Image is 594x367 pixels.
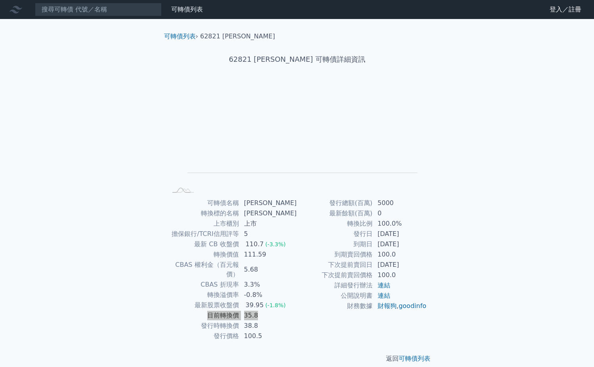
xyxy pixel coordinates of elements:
td: 5000 [373,198,427,208]
td: 到期日 [297,239,373,249]
span: (-3.3%) [265,241,286,247]
input: 搜尋可轉債 代號／名稱 [35,3,162,16]
td: 發行日 [297,229,373,239]
span: (-1.8%) [265,302,286,308]
a: 連結 [378,292,390,299]
td: 5 [239,229,297,239]
td: 38.8 [239,321,297,331]
td: 最新 CB 收盤價 [167,239,239,249]
td: 轉換標的名稱 [167,208,239,219]
a: 可轉債列表 [164,32,196,40]
td: 0 [373,208,427,219]
td: 上市櫃別 [167,219,239,229]
td: 到期賣回價格 [297,249,373,260]
td: [PERSON_NAME] [239,198,297,208]
td: 轉換價值 [167,249,239,260]
a: 財報狗 [378,302,397,310]
div: 110.7 [244,240,265,249]
td: [DATE] [373,239,427,249]
a: 可轉債列表 [171,6,203,13]
li: › [164,32,198,41]
td: 擔保銀行/TCRI信用評等 [167,229,239,239]
td: 100.5 [239,331,297,341]
a: goodinfo [399,302,426,310]
div: 39.95 [244,300,265,310]
td: [PERSON_NAME] [239,208,297,219]
p: 返回 [158,354,437,363]
td: 可轉債名稱 [167,198,239,208]
a: 可轉債列表 [399,355,430,362]
td: 上市 [239,219,297,229]
td: 5.68 [239,260,297,280]
a: 連結 [378,281,390,289]
td: 35.8 [239,310,297,321]
td: 下次提前賣回價格 [297,270,373,280]
td: 發行價格 [167,331,239,341]
td: [DATE] [373,260,427,270]
h1: 62821 [PERSON_NAME] 可轉債詳細資訊 [158,54,437,65]
li: 62821 [PERSON_NAME] [200,32,275,41]
td: 最新餘額(百萬) [297,208,373,219]
td: -0.8% [239,290,297,300]
td: 111.59 [239,249,297,260]
td: 公開說明書 [297,291,373,301]
td: , [373,301,427,311]
td: 100.0 [373,270,427,280]
g: Chart [180,90,418,184]
td: 下次提前賣回日 [297,260,373,270]
td: [DATE] [373,229,427,239]
td: 財務數據 [297,301,373,311]
td: CBAS 權利金（百元報價） [167,260,239,280]
td: 發行總額(百萬) [297,198,373,208]
td: 轉換比例 [297,219,373,229]
td: 100.0 [373,249,427,260]
td: 100.0% [373,219,427,229]
td: 3.3% [239,280,297,290]
td: CBAS 折現率 [167,280,239,290]
td: 詳細發行辦法 [297,280,373,291]
td: 轉換溢價率 [167,290,239,300]
td: 發行時轉換價 [167,321,239,331]
td: 目前轉換價 [167,310,239,321]
a: 登入／註冊 [543,3,588,16]
td: 最新股票收盤價 [167,300,239,310]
